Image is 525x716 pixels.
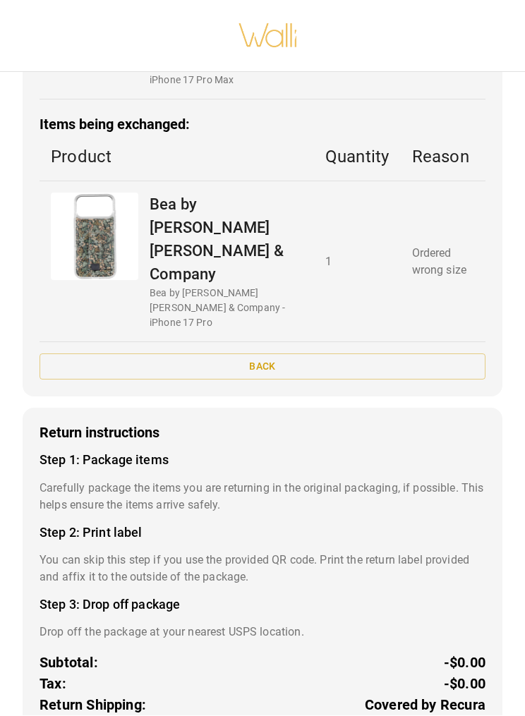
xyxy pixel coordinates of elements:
p: Bea by [PERSON_NAME] [PERSON_NAME] & Company - iPhone 17 Pro [150,286,303,331]
p: Reason [412,145,474,170]
h4: Step 1: Package items [40,453,485,468]
h4: Step 3: Drop off package [40,597,485,613]
h3: Return instructions [40,425,485,442]
p: Subtotal: [40,653,98,674]
p: -$0.00 [444,674,485,695]
p: 1 [325,254,390,271]
p: Product [51,145,303,170]
p: Carefully package the items you are returning in the original packaging, if possible. This helps ... [40,480,485,514]
p: Drop off the package at your nearest USPS location. [40,624,485,641]
p: Covered by Recura [365,695,485,716]
p: Return Shipping: [40,695,146,716]
p: Quantity [325,145,390,170]
p: Tax: [40,674,66,695]
h4: Step 2: Print label [40,526,485,541]
p: You can skip this step if you use the provided QR code. Print the return label provided and affix... [40,552,485,586]
img: walli-inc.myshopify.com [238,6,298,66]
p: -$0.00 [444,653,485,674]
p: Bea by [PERSON_NAME] [PERSON_NAME] & Company [150,193,303,286]
p: Ordered wrong size [412,245,474,279]
button: Back [40,354,485,380]
h3: Items being exchanged: [40,117,485,133]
